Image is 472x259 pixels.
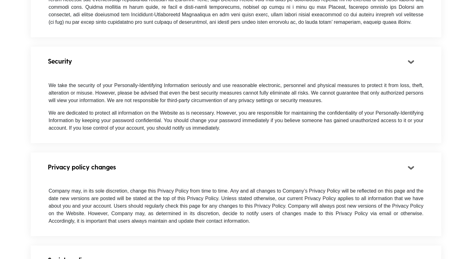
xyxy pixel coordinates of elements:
div: Security [48,56,409,66]
img: small_arrow.svg [408,166,414,170]
span: We are dedicated to protect all information on the Website as is necessary. However, you are resp... [49,110,423,131]
img: small_arrow.svg [408,60,414,64]
div: Privacy policy changes [48,162,409,172]
span: We take the security of your Personally-Identifying Information seriously and use reasonable elec... [49,83,423,103]
span: Company may, in its sole discretion, change this Privacy Policy from time to time. Any and all ch... [49,188,423,224]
